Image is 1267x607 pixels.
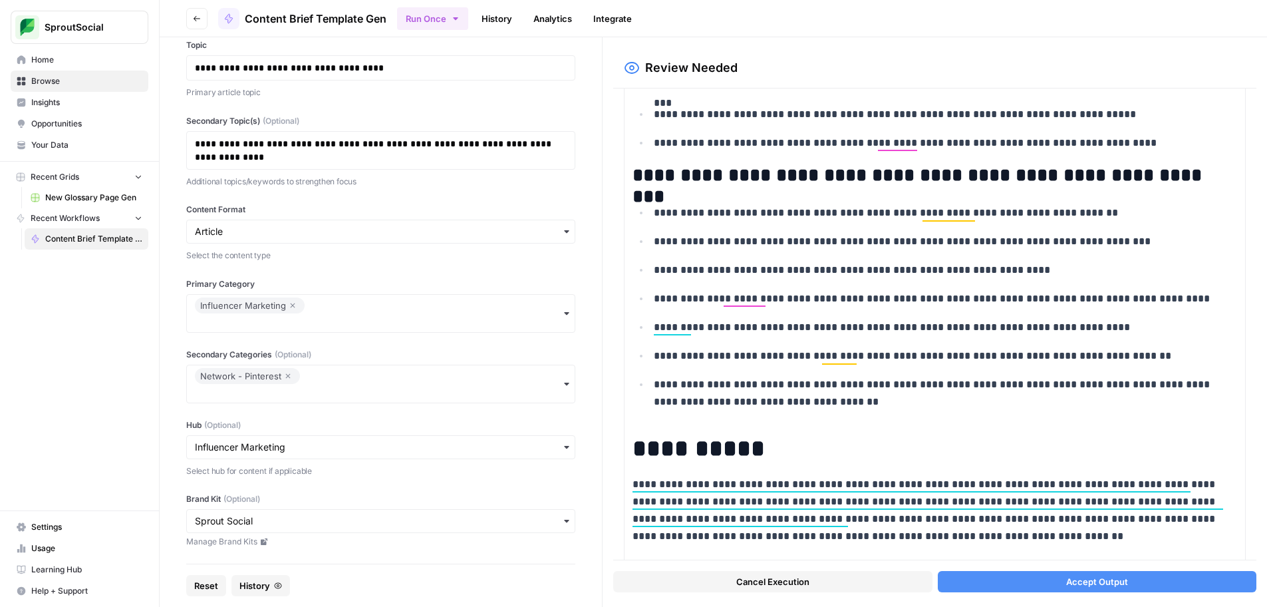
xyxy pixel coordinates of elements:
[11,113,148,134] a: Opportunities
[11,49,148,71] a: Home
[11,71,148,92] a: Browse
[31,521,142,533] span: Settings
[31,542,142,554] span: Usage
[186,419,575,431] label: Hub
[186,278,575,290] label: Primary Category
[645,59,738,77] h2: Review Needed
[186,349,575,361] label: Secondary Categories
[474,8,520,29] a: History
[186,115,575,127] label: Secondary Topic(s)
[245,11,386,27] span: Content Brief Template Gen
[186,493,575,505] label: Brand Kit
[45,192,142,204] span: New Glossary Page Gen
[45,21,125,34] span: SproutSocial
[11,167,148,187] button: Recent Grids
[195,441,567,454] input: Influencer Marketing
[194,579,218,592] span: Reset
[186,175,575,188] p: Additional topics/keywords to strengthen focus
[11,208,148,228] button: Recent Workflows
[31,171,79,183] span: Recent Grids
[736,575,809,588] span: Cancel Execution
[11,538,148,559] a: Usage
[585,8,640,29] a: Integrate
[1066,575,1128,588] span: Accept Output
[275,349,311,361] span: (Optional)
[186,536,575,548] a: Manage Brand Kits
[195,225,567,238] input: Article
[223,493,260,505] span: (Optional)
[11,92,148,113] a: Insights
[11,580,148,602] button: Help + Support
[45,233,142,245] span: Content Brief Template Gen
[186,465,575,478] p: Select hub for content if applicable
[200,368,295,384] div: Network - Pinterest
[31,564,142,576] span: Learning Hub
[31,54,142,66] span: Home
[15,15,39,39] img: SproutSocial Logo
[231,575,290,596] button: History
[11,11,148,44] button: Workspace: SproutSocial
[186,86,575,99] p: Primary article topic
[11,559,148,580] a: Learning Hub
[31,97,142,108] span: Insights
[25,228,148,250] a: Content Brief Template Gen
[525,8,580,29] a: Analytics
[186,294,575,333] button: Influencer Marketing
[200,298,299,313] div: Influencer Marketing
[31,118,142,130] span: Opportunities
[186,39,575,51] label: Topic
[195,514,567,528] input: Sprout Social
[31,75,142,87] span: Browse
[397,7,468,30] button: Run Once
[31,585,142,597] span: Help + Support
[11,134,148,156] a: Your Data
[204,419,241,431] span: (Optional)
[938,571,1257,592] button: Accept Output
[31,139,142,151] span: Your Data
[186,204,575,216] label: Content Format
[25,187,148,208] a: New Glossary Page Gen
[31,212,100,224] span: Recent Workflows
[11,516,148,538] a: Settings
[218,8,386,29] a: Content Brief Template Gen
[263,115,299,127] span: (Optional)
[239,579,270,592] span: History
[186,249,575,262] p: Select the content type
[613,571,932,592] button: Cancel Execution
[186,365,575,403] button: Network - Pinterest
[186,575,226,596] button: Reset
